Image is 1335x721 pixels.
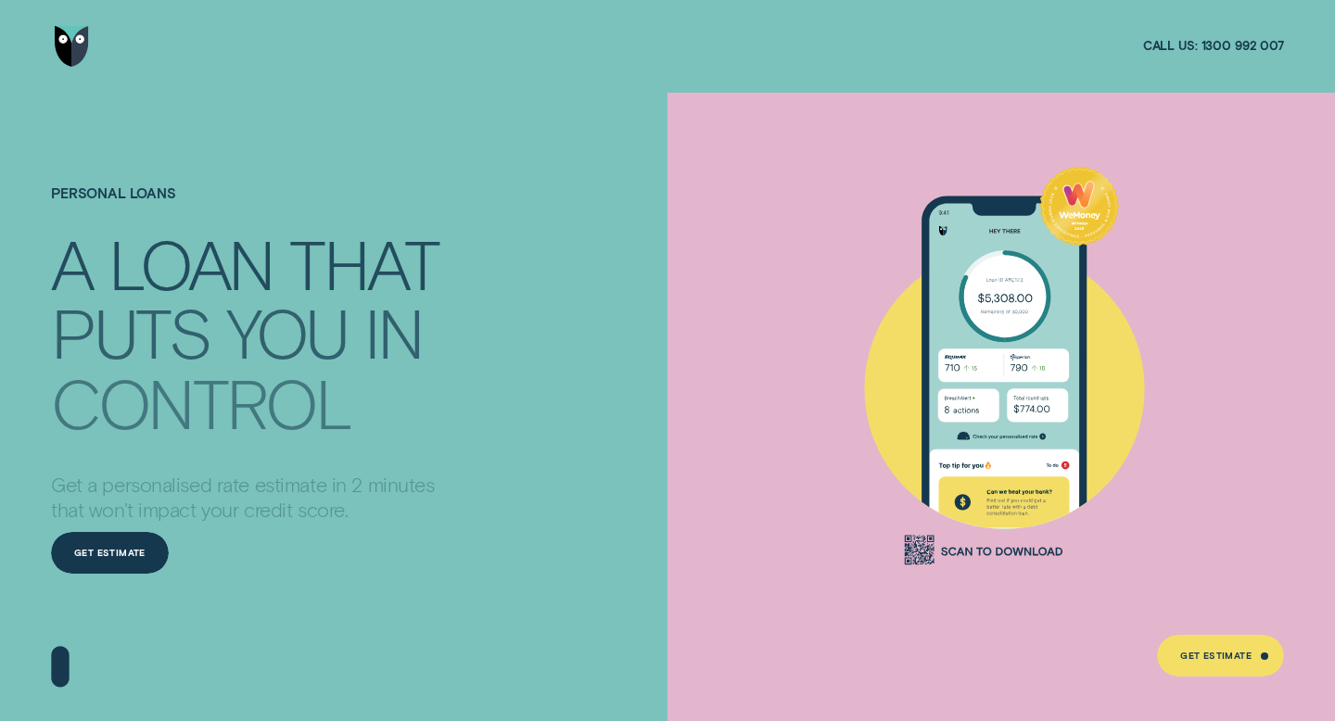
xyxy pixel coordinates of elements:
div: A [51,231,93,296]
div: LOAN [108,231,273,296]
div: PUTS [51,299,210,364]
div: CONTROL [51,370,350,435]
h1: Wisr Personal Loans [51,185,452,228]
img: Wisr [55,26,89,68]
h4: A LOAN THAT PUTS YOU IN CONTROL [51,226,452,420]
a: Get Estimate [51,532,169,574]
div: IN [364,299,423,364]
p: Get a personalised rate estimate in 2 minutes that won't impact your credit score. [51,472,452,522]
a: Call us:1300 992 007 [1143,38,1284,54]
a: Get Estimate [1157,635,1284,677]
span: 1300 992 007 [1201,38,1284,54]
div: THAT [289,231,439,296]
span: Call us: [1143,38,1198,54]
div: YOU [226,299,348,364]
